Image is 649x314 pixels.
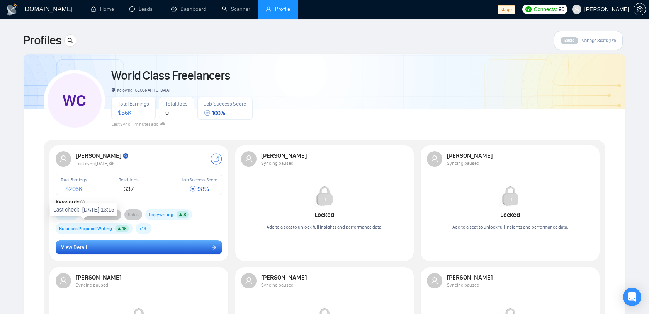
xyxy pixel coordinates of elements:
span: 96 [559,5,564,14]
span: Add to a seat to unlock full insights and performance data. [267,224,382,230]
span: View Detail [61,243,87,252]
span: Copywriting [149,211,173,218]
span: Job Success Score [204,101,246,107]
span: Profile [275,6,290,12]
strong: [PERSON_NAME] [261,274,308,281]
button: setting [634,3,646,15]
strong: [PERSON_NAME] [447,152,494,159]
img: top_rated [122,153,129,160]
span: user [59,155,67,163]
span: Syncing paused [261,160,294,166]
span: 337 [124,185,134,193]
strong: Locked [314,211,334,218]
span: search [65,38,76,44]
strong: Locked [500,211,520,218]
div: WC [48,73,102,128]
span: Last Sync 11 minutes ago [111,121,165,127]
img: Locked [499,185,521,207]
div: Open Intercom Messenger [623,288,641,306]
span: Sales [128,211,139,218]
span: Basic [564,38,574,43]
span: Add to a seat to unlock full insights and performance data. [452,224,568,230]
span: stage [498,5,515,14]
span: 16 [122,226,127,231]
span: + 13 [139,225,146,232]
span: Upwork [59,211,75,218]
span: Syncing paused [76,282,108,288]
span: Total Earnings [118,101,149,107]
a: searchScanner [222,6,250,12]
span: 0 [165,109,169,116]
button: search [64,34,76,47]
span: Lead Generation [85,211,118,218]
span: 100 % [204,109,225,117]
span: $ 56K [118,109,131,116]
span: Manage Seats (1/1) [581,38,616,44]
span: user [431,277,438,285]
span: environment [111,88,116,92]
a: messageLeads [129,6,156,12]
span: 98 % [190,185,209,193]
strong: [PERSON_NAME] [261,152,308,159]
img: logo [6,3,19,16]
span: user [431,155,438,163]
a: dashboardDashboard [171,6,206,12]
a: homeHome [91,6,114,12]
strong: [PERSON_NAME] [447,274,494,281]
span: Profiles [23,31,61,50]
span: user [574,7,579,12]
span: Syncing paused [447,282,479,288]
span: Total Jobs [165,101,188,107]
img: upwork-logo.png [525,6,532,12]
a: setting [634,6,646,12]
span: 8 [183,212,186,217]
span: arrow-right [211,244,217,250]
img: Locked [314,185,335,207]
button: View Detailarrow-right [56,240,223,255]
span: Syncing paused [261,282,294,288]
span: Business Proposal Writing [59,225,112,232]
span: Last sync [DATE] [76,161,114,166]
span: user [59,277,67,285]
span: Connects: [534,5,557,14]
span: user [245,277,253,285]
span: $ 206K [65,185,82,193]
span: info-circle [80,200,85,204]
span: user [245,155,253,163]
a: World Class Freelancers [111,68,230,83]
strong: [PERSON_NAME] [76,152,129,159]
span: Total Earnings [61,177,87,183]
strong: [PERSON_NAME] [76,274,122,281]
span: Total Jobs [119,177,138,183]
span: Kelowna, [GEOGRAPHIC_DATA] [111,87,170,93]
span: user [266,6,271,12]
span: Job Success Score [181,177,217,183]
span: Syncing paused [447,160,479,166]
strong: Keywords [56,199,85,205]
